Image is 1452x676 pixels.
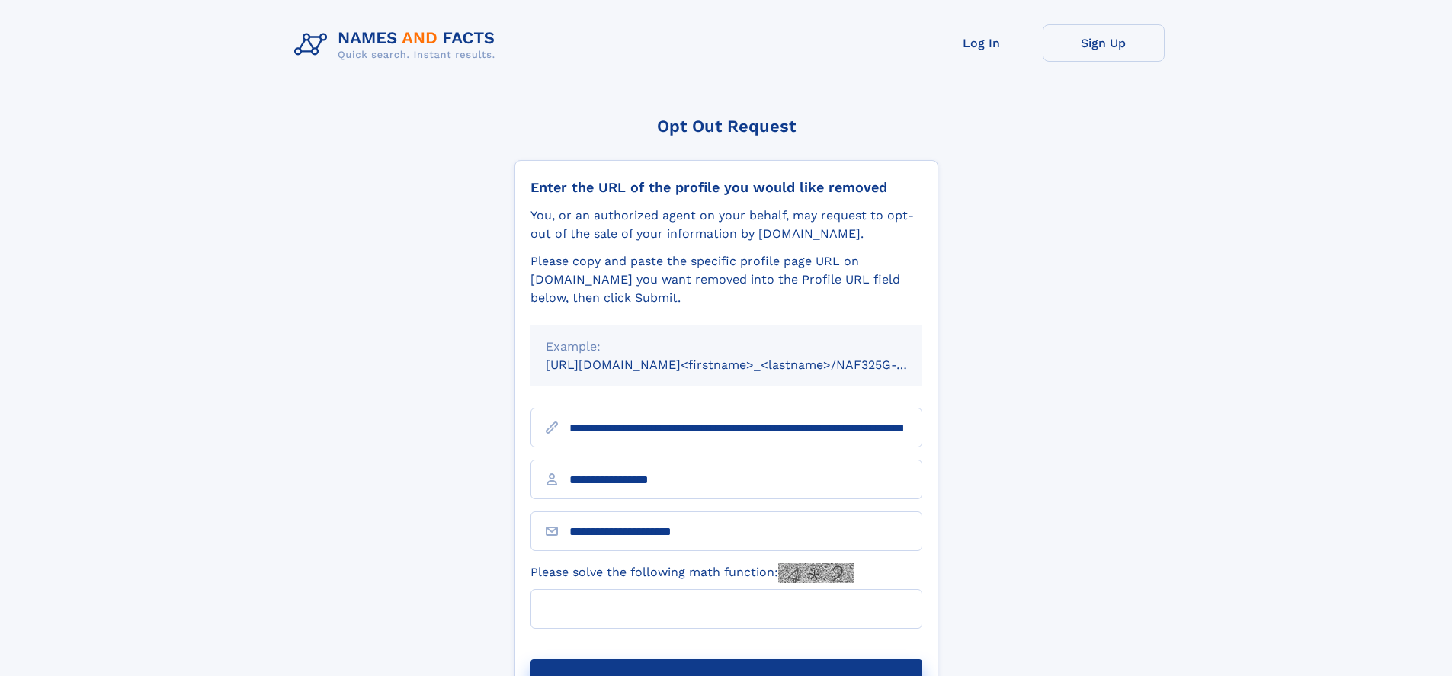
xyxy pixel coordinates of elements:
div: Opt Out Request [514,117,938,136]
label: Please solve the following math function: [530,563,854,583]
small: [URL][DOMAIN_NAME]<firstname>_<lastname>/NAF325G-xxxxxxxx [546,357,951,372]
a: Log In [921,24,1043,62]
div: Please copy and paste the specific profile page URL on [DOMAIN_NAME] you want removed into the Pr... [530,252,922,307]
div: You, or an authorized agent on your behalf, may request to opt-out of the sale of your informatio... [530,207,922,243]
a: Sign Up [1043,24,1165,62]
div: Enter the URL of the profile you would like removed [530,179,922,196]
img: Logo Names and Facts [288,24,508,66]
div: Example: [546,338,907,356]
